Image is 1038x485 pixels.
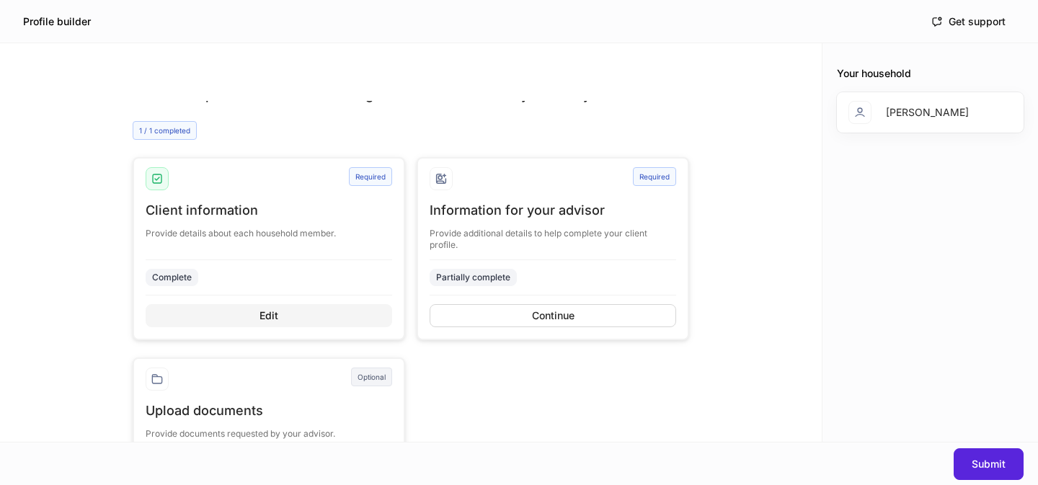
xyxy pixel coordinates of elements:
div: Optional [351,368,392,386]
div: Get support [931,16,1006,27]
div: Information for your advisor [430,202,676,219]
div: Client information [146,202,392,219]
div: Provide additional details to help complete your client profile. [430,219,676,251]
div: Required [633,167,676,186]
div: Required [349,167,392,186]
div: [PERSON_NAME] [886,105,969,120]
button: Continue [430,304,676,327]
div: Your household [837,66,1024,81]
div: Provide documents requested by your advisor. [146,419,392,440]
h5: Profile builder [23,14,91,29]
div: Submit [972,459,1006,469]
button: Submit [954,448,1024,480]
div: Provide details about each household member. [146,219,392,239]
button: Edit [146,304,392,327]
div: Edit [259,311,278,321]
div: Continue [532,311,575,321]
div: Partially complete [436,270,510,284]
div: 1 / 1 completed [133,121,197,140]
button: Get support [922,10,1015,33]
div: Complete [152,270,192,284]
div: Upload documents [146,402,392,419]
